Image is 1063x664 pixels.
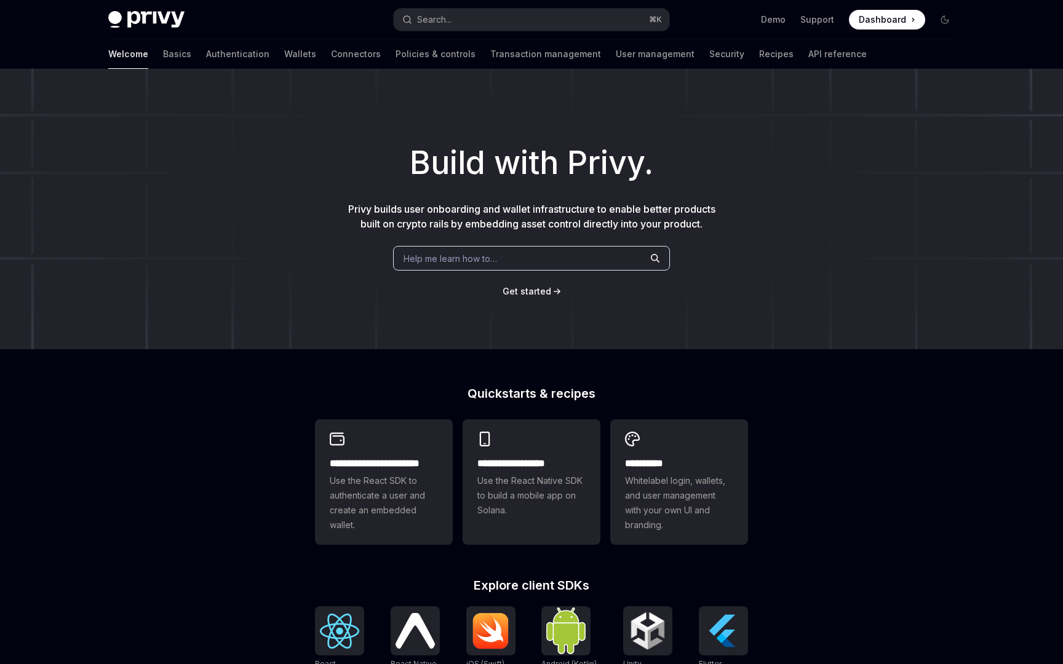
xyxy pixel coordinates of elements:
a: Wallets [284,39,316,69]
span: Use the React SDK to authenticate a user and create an embedded wallet. [330,473,438,532]
span: ⌘ K [649,15,662,25]
img: React [320,614,359,649]
img: Android (Kotlin) [546,607,586,654]
button: Toggle dark mode [935,10,955,30]
a: Support [800,14,834,26]
a: Dashboard [849,10,925,30]
a: API reference [808,39,867,69]
span: Privy builds user onboarding and wallet infrastructure to enable better products built on crypto ... [348,203,715,230]
a: Connectors [331,39,381,69]
a: Recipes [759,39,794,69]
a: Get started [503,285,551,298]
div: Search... [417,12,452,27]
img: iOS (Swift) [471,612,511,649]
a: Basics [163,39,191,69]
span: Help me learn how to… [404,252,497,265]
a: Authentication [206,39,269,69]
h1: Build with Privy. [20,139,1043,187]
button: Search...⌘K [394,9,669,31]
img: React Native [396,613,435,648]
h2: Quickstarts & recipes [315,387,748,400]
img: Flutter [704,611,743,650]
span: Dashboard [859,14,906,26]
a: Transaction management [490,39,601,69]
a: User management [616,39,695,69]
a: **** *****Whitelabel login, wallets, and user management with your own UI and branding. [610,419,748,545]
h2: Explore client SDKs [315,579,748,591]
a: **** **** **** ***Use the React Native SDK to build a mobile app on Solana. [463,419,600,545]
span: Get started [503,286,551,296]
img: Unity [628,611,667,650]
span: Use the React Native SDK to build a mobile app on Solana. [477,473,586,518]
span: Whitelabel login, wallets, and user management with your own UI and branding. [625,473,733,532]
a: Demo [761,14,786,26]
a: Security [709,39,744,69]
img: dark logo [108,11,185,28]
a: Policies & controls [396,39,476,69]
a: Welcome [108,39,148,69]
